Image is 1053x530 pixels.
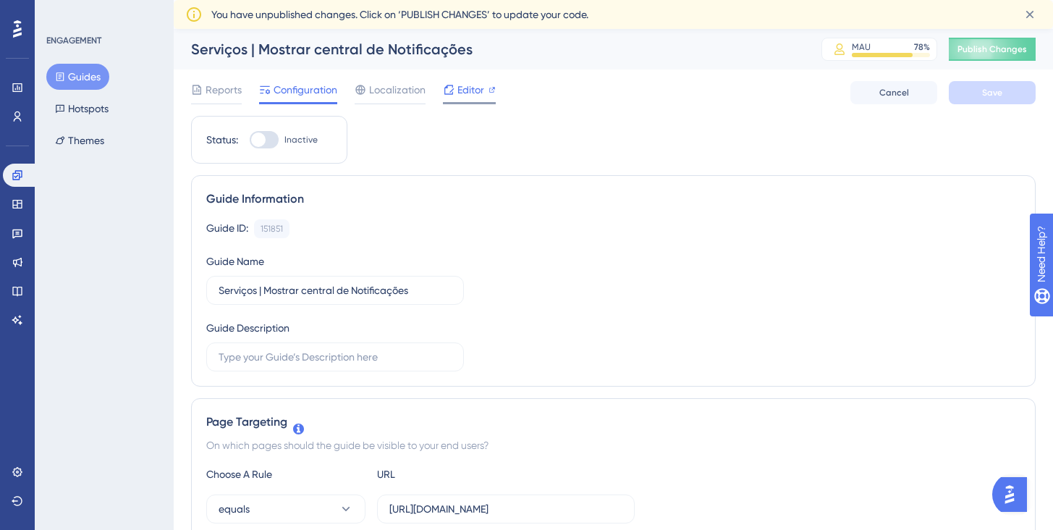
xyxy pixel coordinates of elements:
input: yourwebsite.com/path [389,501,622,517]
div: ENGAGEMENT [46,35,101,46]
div: 78 % [914,41,930,53]
div: Status: [206,131,238,148]
div: Guide Description [206,319,289,337]
span: equals [219,500,250,518]
button: Publish Changes [949,38,1036,61]
div: Guide ID: [206,219,248,238]
span: Localization [369,81,426,98]
button: Hotspots [46,96,117,122]
input: Type your Guide’s Description here [219,349,452,365]
span: Editor [457,81,484,98]
iframe: UserGuiding AI Assistant Launcher [992,473,1036,516]
span: Cancel [879,87,909,98]
div: Guide Name [206,253,264,270]
div: Choose A Rule [206,466,365,483]
div: Guide Information [206,190,1020,208]
div: URL [377,466,536,483]
div: 151851 [261,223,283,235]
div: MAU [852,41,871,53]
button: Guides [46,64,109,90]
div: Serviços | Mostrar central de Notificações [191,39,785,59]
div: Page Targeting [206,413,1020,431]
span: Reports [206,81,242,98]
span: You have unpublished changes. Click on ‘PUBLISH CHANGES’ to update your code. [211,6,588,23]
span: Save [982,87,1002,98]
div: On which pages should the guide be visible to your end users? [206,437,1020,454]
button: equals [206,495,365,523]
span: Configuration [274,81,337,98]
button: Cancel [850,81,937,104]
button: Save [949,81,1036,104]
span: Need Help? [34,4,90,21]
span: Publish Changes [957,43,1027,55]
span: Inactive [284,134,318,146]
input: Type your Guide’s Name here [219,282,452,298]
button: Themes [46,127,113,153]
